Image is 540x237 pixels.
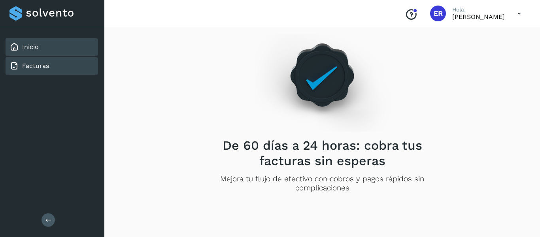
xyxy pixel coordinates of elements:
a: Facturas [22,62,49,70]
p: Hola, [452,6,505,13]
div: Inicio [6,38,98,56]
a: Inicio [22,43,39,51]
p: Mejora tu flujo de efectivo con cobros y pagos rápidos sin complicaciones [210,175,435,193]
div: Facturas [6,57,98,75]
p: EMILIO ROLDAN CONTRERAS [452,13,505,21]
h2: De 60 días a 24 horas: cobra tus facturas sin esperas [210,138,435,168]
img: Empty state image [254,16,391,132]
